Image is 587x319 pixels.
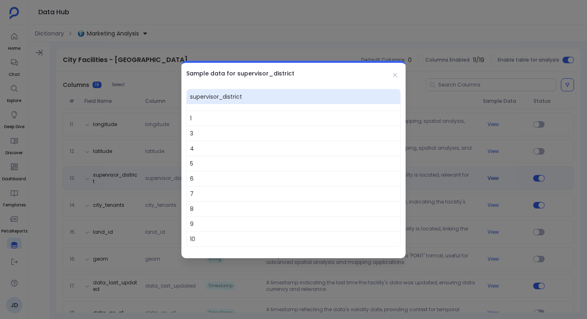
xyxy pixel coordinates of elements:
[187,186,400,201] span: 7
[187,126,400,141] span: 3
[187,156,400,171] span: 5
[187,111,400,126] span: 1
[187,201,400,216] span: 8
[186,69,294,78] h2: Sample data for supervisor_district
[187,231,400,246] span: 10
[187,216,400,231] span: 9
[187,171,400,186] span: 6
[187,141,400,156] span: 4
[187,89,400,104] span: supervisor_district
